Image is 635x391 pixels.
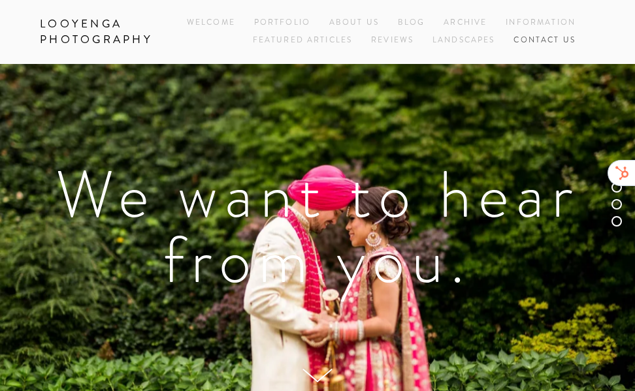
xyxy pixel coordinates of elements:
[329,14,379,32] a: About Us
[254,17,310,28] a: Portfolio
[398,14,425,32] a: Blog
[444,14,487,32] a: Archive
[506,17,576,28] a: Information
[187,14,235,32] a: Welcome
[513,32,576,50] a: Contact Us
[371,32,414,50] a: Reviews
[30,13,158,51] a: Looyenga Photography
[432,32,495,50] a: Landscapes
[253,32,353,50] a: Featured Articles
[40,162,595,292] h1: We want to hear from you.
